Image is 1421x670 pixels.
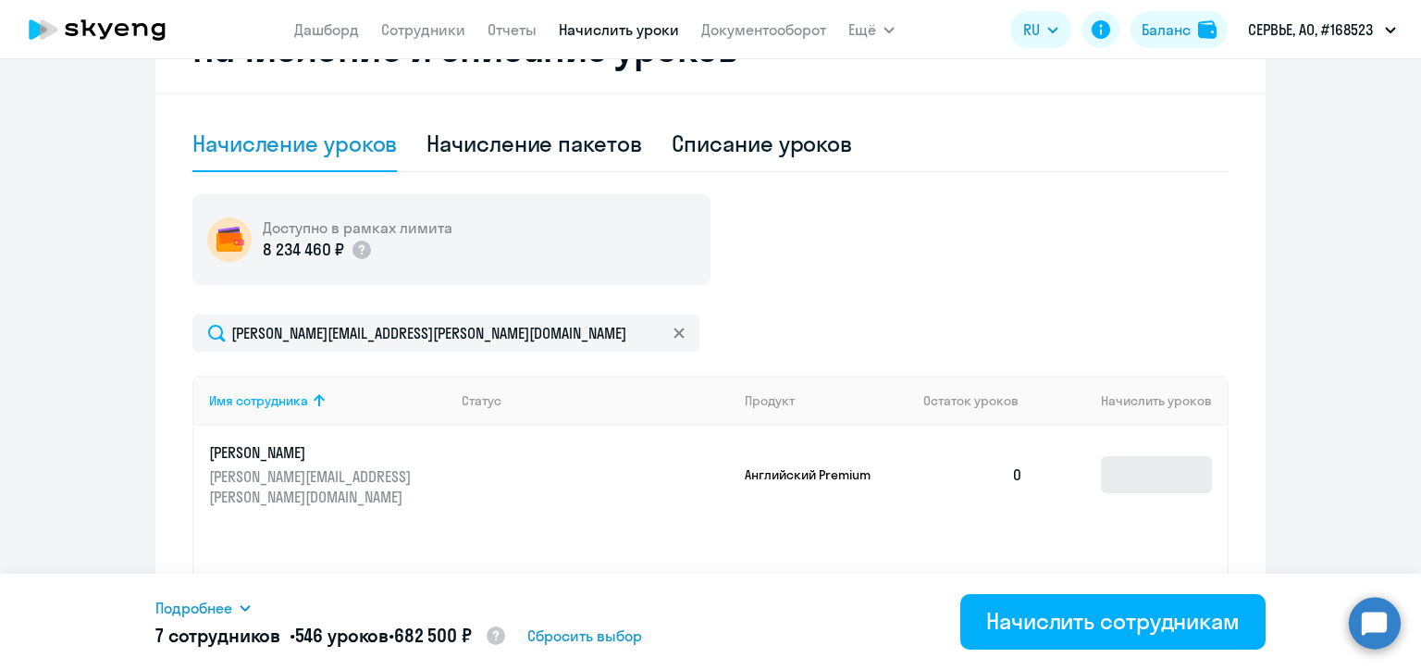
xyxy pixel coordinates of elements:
[908,426,1038,524] td: 0
[527,625,642,647] span: Сбросить выбор
[394,624,472,647] span: 682 500 ₽
[1023,19,1040,41] span: RU
[462,392,730,409] div: Статус
[745,466,883,483] p: Английский Premium
[960,594,1266,650] button: Начислить сотрудникам
[559,20,679,39] a: Начислить уроки
[209,442,447,507] a: [PERSON_NAME][PERSON_NAME][EMAIL_ADDRESS][PERSON_NAME][DOMAIN_NAME]
[209,392,308,409] div: Имя сотрудника
[155,623,507,651] h5: 7 сотрудников • •
[381,20,465,39] a: Сотрудники
[192,129,397,158] div: Начисление уроков
[1038,376,1227,426] th: Начислить уроков
[294,20,359,39] a: Дашборд
[745,392,795,409] div: Продукт
[1131,11,1228,48] button: Балансbalance
[263,217,452,238] h5: Доступно в рамках лимита
[923,392,1038,409] div: Остаток уроков
[1142,19,1191,41] div: Баланс
[745,392,909,409] div: Продукт
[155,597,232,619] span: Подробнее
[848,19,876,41] span: Ещё
[426,129,641,158] div: Начисление пакетов
[192,26,1229,70] h2: Начисление и списание уроков
[462,392,501,409] div: Статус
[1239,7,1405,52] button: СЕРВЬЕ, АО, #168523
[986,606,1240,636] div: Начислить сотрудникам
[295,624,389,647] span: 546 уроков
[192,315,699,352] input: Поиск по имени, email, продукту или статусу
[1010,11,1071,48] button: RU
[207,217,252,262] img: wallet-circle.png
[848,11,895,48] button: Ещё
[923,392,1019,409] span: Остаток уроков
[263,238,343,262] p: 8 234 460 ₽
[701,20,826,39] a: Документооборот
[672,129,853,158] div: Списание уроков
[1198,20,1217,39] img: balance
[488,20,537,39] a: Отчеты
[1248,19,1373,41] p: СЕРВЬЕ, АО, #168523
[209,392,447,409] div: Имя сотрудника
[209,466,416,507] p: [PERSON_NAME][EMAIL_ADDRESS][PERSON_NAME][DOMAIN_NAME]
[209,442,416,463] p: [PERSON_NAME]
